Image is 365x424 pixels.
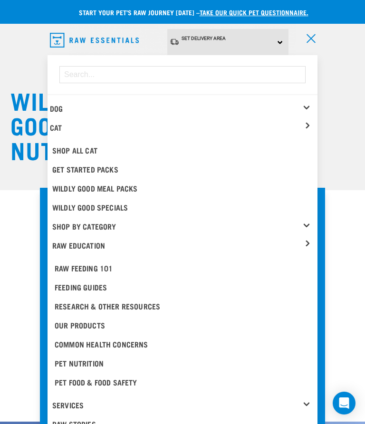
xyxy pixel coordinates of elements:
a: Cat [50,125,62,129]
a: Our Products [52,316,317,335]
span: Set Delivery Area [182,36,226,41]
a: Pet Nutrition [52,354,317,373]
a: Feeding Guides [52,278,317,297]
a: Common Health Concerns [52,335,317,354]
a: Raw Education [52,236,317,255]
div: Feeding Guides [55,281,310,293]
a: Wildly Good Meal Packs [50,179,317,198]
a: Dog [50,106,63,110]
a: take our quick pet questionnaire. [200,10,308,14]
a: Services [52,395,317,414]
div: Common Health Concerns [55,338,310,350]
a: Get Started Packs [50,160,317,179]
div: Our Products [55,319,310,331]
div: Raw Feeding 101 [55,262,310,274]
div: Pet Nutrition [55,357,310,369]
img: van-moving.png [170,38,179,46]
a: Wildly Good Specials [50,198,317,217]
div: Research & Other Resources [55,300,310,312]
a: Shop All Cat [50,141,317,160]
h1: WILDLY GOOD NUTRITION [10,87,106,162]
a: Shop By Category [52,217,317,236]
a: Raw Feeding 101 [52,259,317,278]
img: Raw Essentials Logo [50,33,139,48]
div: Open Intercom Messenger [333,392,355,414]
input: Search... [59,66,306,83]
a: Pet Food & Food Safety [52,373,317,392]
div: Pet Food & Food Safety [55,376,310,388]
a: Research & Other Resources [52,297,317,316]
a: menu [300,29,317,46]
